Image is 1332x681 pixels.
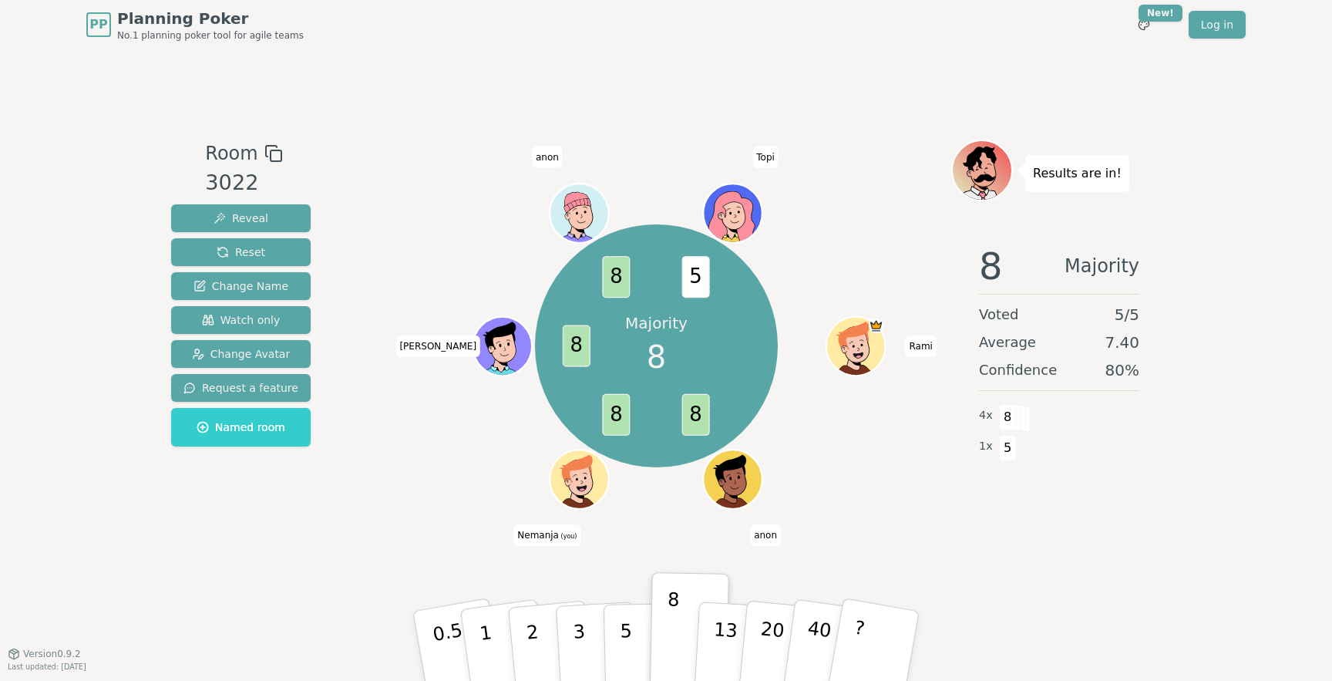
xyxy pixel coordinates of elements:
span: Confidence [979,359,1057,381]
span: 4 x [979,407,993,424]
span: Last updated: [DATE] [8,662,86,671]
span: (you) [559,533,577,540]
span: 5 [999,435,1017,461]
span: 8 [563,325,590,367]
span: Version 0.9.2 [23,648,81,660]
div: New! [1139,5,1182,22]
span: Majority [1065,248,1139,285]
span: Click to change your name [750,524,781,546]
button: Named room [171,408,311,447]
span: Click to change your name [905,335,936,357]
span: No.1 planning poker tool for agile teams [117,29,304,42]
span: Average [979,332,1036,353]
button: Reset [171,238,311,266]
button: Change Name [171,272,311,300]
span: PP [89,15,107,34]
span: 8 [647,334,666,380]
span: Watch only [202,312,281,328]
span: Request a feature [183,380,298,396]
a: Log in [1189,11,1246,39]
p: Results are in! [1033,163,1122,184]
span: Rami is the host [869,319,883,333]
span: 1 x [979,438,993,455]
span: 8 [603,256,631,298]
span: 8 [979,248,1003,285]
span: Reveal [214,211,268,226]
p: 8 [666,588,679,672]
span: 8 [682,394,710,436]
button: Request a feature [171,374,311,402]
span: 80 % [1105,359,1139,381]
span: Planning Poker [117,8,304,29]
div: 3022 [205,167,282,199]
button: Watch only [171,306,311,334]
p: Majority [625,312,688,334]
span: 7.40 [1105,332,1139,353]
span: Click to change your name [752,146,779,167]
span: Room [205,140,257,167]
span: Click to change your name [513,524,580,546]
span: Voted [979,304,1019,325]
span: Reset [217,244,265,260]
span: Click to change your name [532,146,563,167]
span: 5 / 5 [1115,304,1139,325]
span: 5 [682,256,710,298]
button: Reveal [171,204,311,232]
button: New! [1130,11,1158,39]
a: PPPlanning PokerNo.1 planning poker tool for agile teams [86,8,304,42]
span: 8 [603,394,631,436]
span: Click to change your name [395,335,480,357]
span: Change Name [193,278,288,294]
button: Version0.9.2 [8,648,81,660]
button: Change Avatar [171,340,311,368]
span: Named room [197,420,285,435]
span: 8 [999,404,1017,430]
span: Change Avatar [192,346,291,362]
button: Click to change your avatar [552,451,607,507]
